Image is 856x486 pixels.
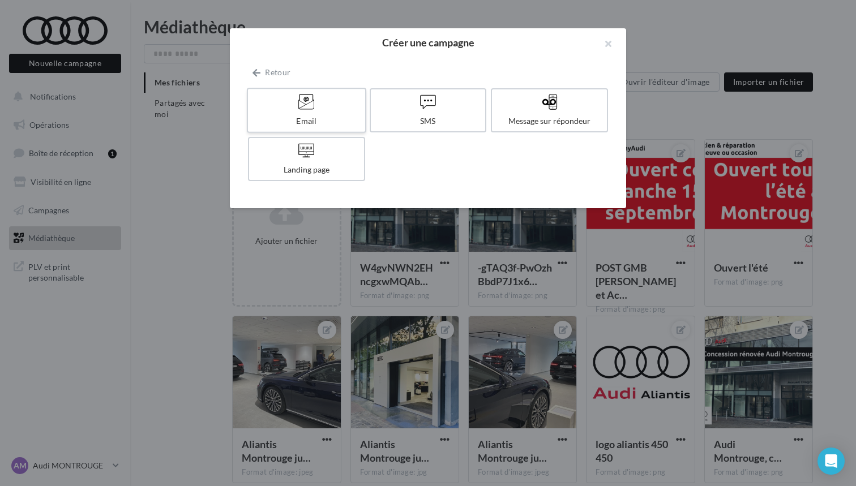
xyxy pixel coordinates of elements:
button: Retour [248,66,295,79]
h2: Créer une campagne [248,37,608,48]
div: SMS [375,115,481,127]
div: Message sur répondeur [497,115,602,127]
div: Open Intercom Messenger [818,448,845,475]
div: Email [252,115,360,127]
div: Landing page [254,164,359,175]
